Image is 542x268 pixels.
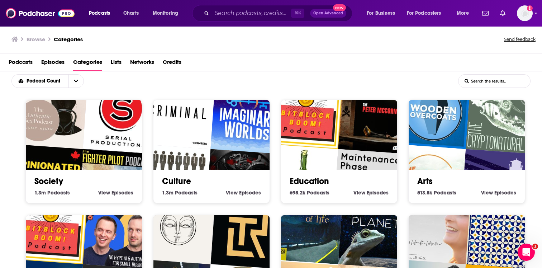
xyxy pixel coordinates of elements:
a: Society [34,176,63,187]
img: Wooden Overcoats [396,75,470,149]
a: Show notifications dropdown [479,7,491,19]
a: Episodes [41,56,65,71]
a: Categories [54,36,83,43]
span: View [481,189,493,196]
div: Search podcasts, credits, & more... [199,5,359,22]
a: 1.3m Culture Podcasts [162,189,198,196]
span: Episodes [367,189,389,196]
span: More [457,8,469,18]
span: 698.2k [290,189,305,196]
button: open menu [68,75,84,88]
input: Search podcasts, credits, & more... [212,8,291,19]
span: 1.3m [162,189,173,196]
span: ⌘ K [291,9,304,18]
button: open menu [12,79,68,84]
span: Charts [123,8,139,18]
a: Lists [111,56,122,71]
a: View Education Episodes [353,189,389,196]
button: open menu [148,8,187,19]
span: Episodes [494,189,516,196]
a: Podcasts [9,56,33,71]
span: Episodes [239,189,261,196]
img: Imaginary Worlds [210,80,285,154]
button: open menu [84,8,119,19]
img: Authentic Sex with Juliet Allen [13,75,87,149]
a: View Arts Episodes [481,189,516,196]
iframe: Intercom live chat [518,244,535,261]
img: Esencias de ALQVIMIA [141,190,215,264]
button: Send feedback [502,34,538,44]
a: View Society Episodes [98,189,133,196]
img: Serial [83,80,157,154]
a: Arts [417,176,433,187]
span: View [226,189,238,196]
span: View [98,189,110,196]
h3: Browse [27,36,45,43]
a: Culture [162,176,191,187]
span: For Podcasters [407,8,441,18]
img: Criminal [141,75,215,149]
span: New [333,4,346,11]
h2: Choose List sort [11,74,95,88]
a: 513.8k Arts Podcasts [417,189,456,196]
img: One Third of Life [268,190,343,264]
a: Categories [73,56,102,71]
span: Episodes [111,189,133,196]
span: Podcasts [434,189,456,196]
span: View [353,189,365,196]
img: User Profile [517,5,533,21]
span: 1.3m [34,189,46,196]
span: Podcasts [307,189,329,196]
a: Education [290,176,329,187]
svg: Email not verified [527,5,533,11]
a: 1.3m Society Podcasts [34,189,70,196]
span: Podcasts [47,189,70,196]
button: Show profile menu [517,5,533,21]
img: OUT~LAW...There is Life After Litigation [396,190,470,264]
button: Open AdvancedNew [310,9,346,18]
span: Podcasts [89,8,110,18]
img: The Cryptonaturalist [466,80,540,154]
a: Show notifications dropdown [497,7,508,19]
span: Monitoring [153,8,178,18]
span: 513.8k [417,189,432,196]
img: Podchaser - Follow, Share and Rate Podcasts [6,6,75,20]
span: Logged in as EllaRoseMurphy [517,5,533,21]
a: View Culture Episodes [226,189,261,196]
button: open menu [362,8,404,19]
span: For Business [367,8,395,18]
a: Charts [119,8,143,19]
span: Podcasts [175,189,198,196]
img: The BitBlockBoom Bitcoin Podcast [13,190,87,264]
button: open menu [402,8,452,19]
button: open menu [452,8,478,19]
a: Credits [163,56,181,71]
span: 1 [532,244,538,249]
img: The BitBlockBoom Bitcoin Podcast [268,75,343,149]
span: Open Advanced [313,11,343,15]
img: The Peter McCormack Show [338,80,412,154]
span: Podcast Count [27,79,63,84]
a: 698.2k Education Podcasts [290,189,329,196]
a: Networks [130,56,154,71]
